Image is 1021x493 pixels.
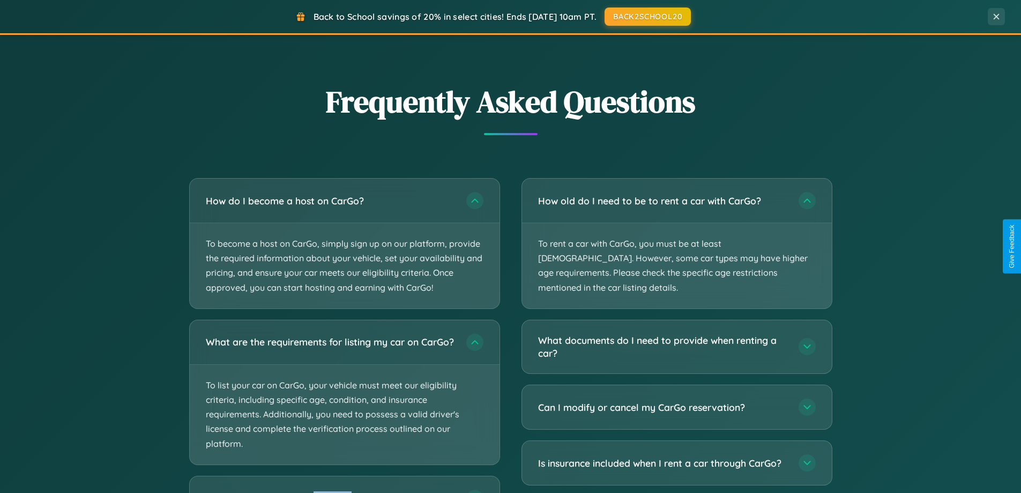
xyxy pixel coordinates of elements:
[538,194,788,208] h3: How old do I need to be to rent a car with CarGo?
[538,457,788,470] h3: Is insurance included when I rent a car through CarGo?
[206,335,456,349] h3: What are the requirements for listing my car on CarGo?
[190,223,500,308] p: To become a host on CarGo, simply sign up on our platform, provide the required information about...
[206,194,456,208] h3: How do I become a host on CarGo?
[605,8,691,26] button: BACK2SCHOOL20
[538,401,788,414] h3: Can I modify or cancel my CarGo reservation?
[189,81,832,122] h2: Frequently Asked Questions
[522,223,832,308] p: To rent a car with CarGo, you must be at least [DEMOGRAPHIC_DATA]. However, some car types may ha...
[1008,225,1016,268] div: Give Feedback
[190,365,500,465] p: To list your car on CarGo, your vehicle must meet our eligibility criteria, including specific ag...
[314,11,597,22] span: Back to School savings of 20% in select cities! Ends [DATE] 10am PT.
[538,334,788,360] h3: What documents do I need to provide when renting a car?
